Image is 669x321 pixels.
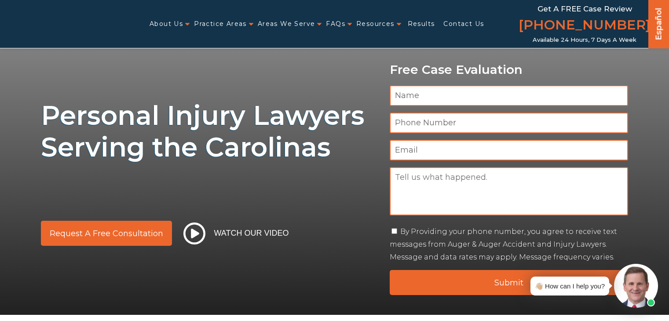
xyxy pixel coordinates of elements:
[390,270,629,295] input: Submit
[181,222,292,245] button: Watch Our Video
[5,15,115,32] img: Auger & Auger Accident and Injury Lawyers Logo
[41,221,172,246] a: Request a Free Consultation
[41,100,379,163] h1: Personal Injury Lawyers Serving the Carolinas
[537,4,632,13] span: Get a FREE Case Review
[443,15,484,33] a: Contact Us
[533,36,636,44] span: Available 24 Hours, 7 Days a Week
[390,140,629,160] input: Email
[390,63,629,77] p: Free Case Evaluation
[150,15,183,33] a: About Us
[326,15,345,33] a: FAQs
[614,264,658,308] img: Intaker widget Avatar
[194,15,247,33] a: Practice Areas
[519,15,651,36] a: [PHONE_NUMBER]
[408,15,435,33] a: Results
[535,280,605,292] div: 👋🏼 How can I help you?
[356,15,395,33] a: Resources
[258,15,315,33] a: Areas We Serve
[50,230,163,237] span: Request a Free Consultation
[390,85,629,106] input: Name
[390,227,617,261] label: By Providing your phone number, you agree to receive text messages from Auger & Auger Accident an...
[390,113,629,133] input: Phone Number
[41,168,299,201] img: sub text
